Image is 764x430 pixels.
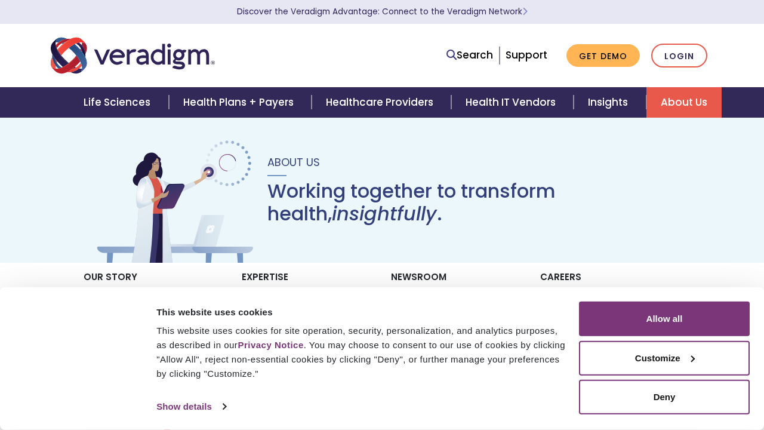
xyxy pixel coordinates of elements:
span: Learn More [522,6,528,17]
button: Customize [579,340,750,375]
span: About Us [267,155,320,170]
a: Login [651,44,707,68]
a: Healthcare Providers [312,87,451,118]
a: Discover the Veradigm Advantage: Connect to the Veradigm NetworkLearn More [237,6,528,17]
a: Get Demo [566,44,640,67]
a: Insights [574,87,646,118]
a: Health IT Vendors [451,87,574,118]
img: Veradigm logo [51,36,215,75]
em: insightfully [332,200,437,227]
a: Life Sciences [69,87,168,118]
a: Health Plans + Payers [169,87,312,118]
a: Show details [156,398,226,416]
a: Support [506,48,547,62]
a: Search [446,47,493,63]
a: About Us [646,87,722,118]
button: Deny [579,380,750,414]
a: Privacy Notice [238,340,303,350]
div: This website uses cookies [156,305,565,319]
div: This website uses cookies for site operation, security, personalization, and analytics purposes, ... [156,324,565,381]
h1: Working together to transform health, . [267,180,671,226]
button: Allow all [579,302,750,336]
